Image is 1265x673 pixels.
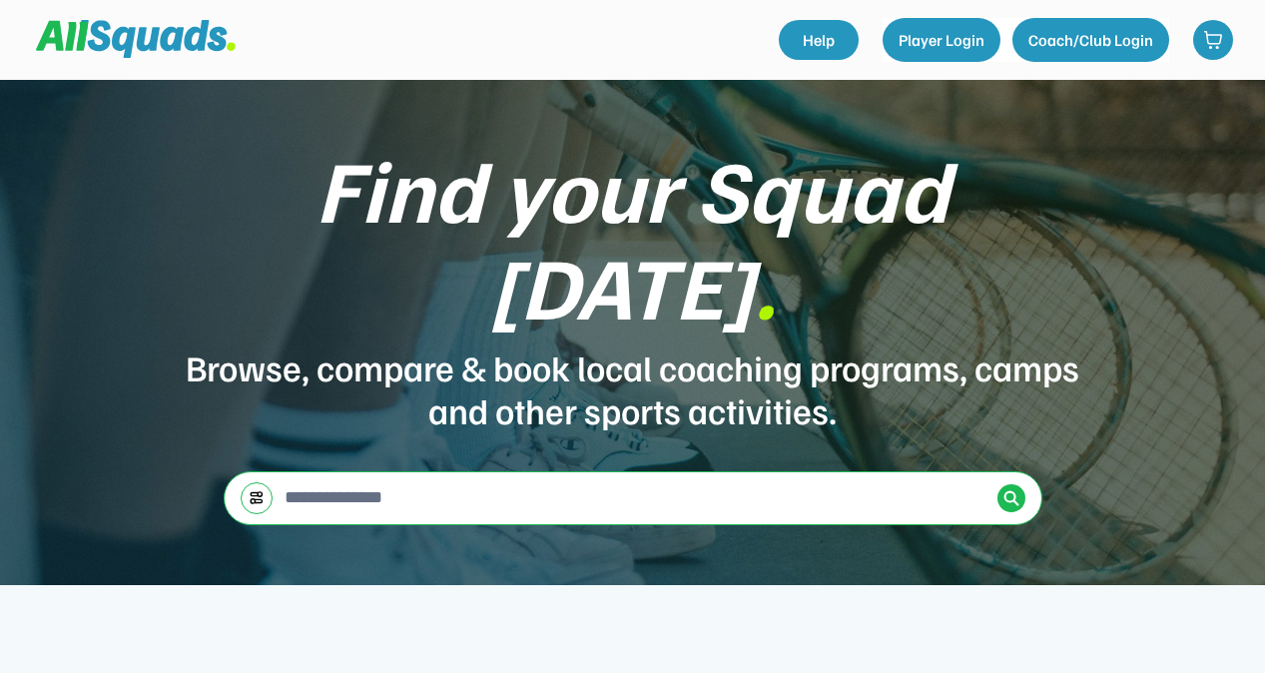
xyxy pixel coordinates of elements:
div: Find your Squad [DATE] [184,140,1082,334]
div: Browse, compare & book local coaching programs, camps and other sports activities. [184,345,1082,431]
img: Icon%20%2838%29.svg [1003,490,1019,506]
a: Help [779,20,859,60]
button: Coach/Club Login [1012,18,1169,62]
img: settings-03.svg [249,490,265,505]
img: Squad%20Logo.svg [36,20,236,58]
font: . [754,230,776,339]
img: shopping-cart-01%20%281%29.svg [1203,30,1223,50]
button: Player Login [883,18,1000,62]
